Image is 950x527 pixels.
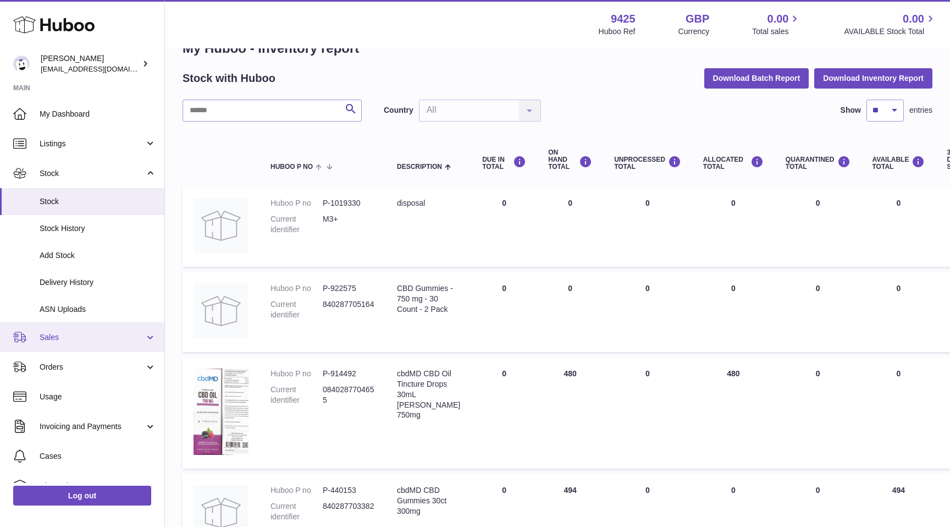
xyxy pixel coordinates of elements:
[397,198,460,208] div: disposal
[692,272,775,352] td: 0
[816,486,820,495] span: 0
[397,485,460,517] div: cbdMD CBD Gummies 30ct 300mg
[40,332,145,343] span: Sales
[397,163,442,171] span: Description
[767,12,789,26] span: 0.00
[270,214,323,235] dt: Current identifier
[270,369,323,379] dt: Huboo P no
[603,187,692,267] td: 0
[270,485,323,496] dt: Huboo P no
[861,358,936,469] td: 0
[323,198,375,208] dd: P-1019330
[41,64,162,73] span: [EMAIL_ADDRESS][DOMAIN_NAME]
[844,26,937,37] span: AVAILABLE Stock Total
[40,304,156,315] span: ASN Uploads
[816,284,820,293] span: 0
[183,71,275,86] h2: Stock with Huboo
[603,358,692,469] td: 0
[703,156,764,171] div: ALLOCATED Total
[752,12,801,37] a: 0.00 Total sales
[40,250,156,261] span: Add Stock
[692,187,775,267] td: 0
[844,12,937,37] a: 0.00 AVAILABLE Stock Total
[816,199,820,207] span: 0
[40,421,145,432] span: Invoicing and Payments
[614,156,681,171] div: UNPROCESSED Total
[537,358,603,469] td: 480
[548,149,592,171] div: ON HAND Total
[270,283,323,294] dt: Huboo P no
[40,392,156,402] span: Usage
[786,156,850,171] div: QUARANTINED Total
[686,12,709,26] strong: GBP
[40,481,156,491] span: Channels
[40,223,156,234] span: Stock History
[40,277,156,288] span: Delivery History
[816,369,820,378] span: 0
[323,485,375,496] dd: P-440153
[13,486,151,506] a: Log out
[678,26,710,37] div: Currency
[537,272,603,352] td: 0
[861,272,936,352] td: 0
[270,163,313,171] span: Huboo P no
[872,156,925,171] div: AVAILABLE Total
[384,105,413,116] label: Country
[323,214,375,235] dd: M3+
[323,385,375,405] dd: 0840287704655
[194,369,248,455] img: product image
[270,501,323,522] dt: Current identifier
[323,501,375,522] dd: 840287703382
[397,369,460,420] div: cbdMD CBD Oil Tincture Drops 30mL [PERSON_NAME] 750mg
[40,109,156,119] span: My Dashboard
[323,369,375,379] dd: P-914492
[194,283,248,338] img: product image
[41,53,140,74] div: [PERSON_NAME]
[909,105,932,116] span: entries
[270,299,323,320] dt: Current identifier
[471,187,537,267] td: 0
[40,451,156,462] span: Cases
[397,283,460,315] div: CBD Gummies - 750 mg - 30 Count - 2 Pack
[40,362,145,372] span: Orders
[471,358,537,469] td: 0
[692,358,775,469] td: 480
[841,105,861,116] label: Show
[323,283,375,294] dd: P-922575
[903,12,924,26] span: 0.00
[323,299,375,320] dd: 840287705164
[40,139,145,149] span: Listings
[270,198,323,208] dt: Huboo P no
[861,187,936,267] td: 0
[752,26,801,37] span: Total sales
[537,187,603,267] td: 0
[482,156,526,171] div: DUE IN TOTAL
[183,40,932,57] h1: My Huboo - Inventory report
[40,168,145,179] span: Stock
[599,26,636,37] div: Huboo Ref
[704,68,809,88] button: Download Batch Report
[194,198,248,253] img: product image
[40,196,156,207] span: Stock
[611,12,636,26] strong: 9425
[471,272,537,352] td: 0
[814,68,932,88] button: Download Inventory Report
[270,385,323,405] dt: Current identifier
[603,272,692,352] td: 0
[13,56,30,72] img: huboo@cbdmd.com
